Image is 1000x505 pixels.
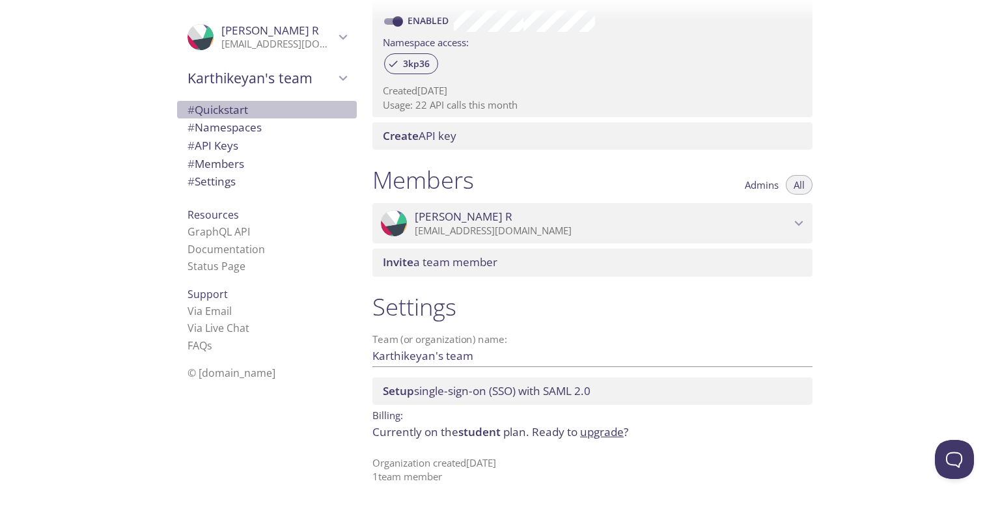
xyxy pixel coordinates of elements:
span: Settings [187,174,236,189]
button: Admins [737,175,786,195]
span: 3kp36 [395,58,437,70]
span: Members [187,156,244,171]
label: Namespace access: [383,32,469,51]
div: Create API Key [372,122,812,150]
p: Currently on the plan. [372,424,812,441]
span: API key [383,128,456,143]
a: Documentation [187,242,265,256]
span: Namespaces [187,120,262,135]
span: # [187,102,195,117]
p: [EMAIL_ADDRESS][DOMAIN_NAME] [221,38,335,51]
div: Karthikeyan's team [177,61,357,95]
p: Billing: [372,405,812,424]
a: Via Live Chat [187,321,249,335]
span: # [187,156,195,171]
p: [EMAIL_ADDRESS][DOMAIN_NAME] [415,225,790,238]
span: a team member [383,254,497,269]
span: s [207,338,212,353]
div: Invite a team member [372,249,812,276]
h1: Settings [372,292,812,321]
span: Karthikeyan's team [187,69,335,87]
span: Setup [383,383,414,398]
span: © [DOMAIN_NAME] [187,366,275,380]
span: [PERSON_NAME] R [221,23,319,38]
span: Invite [383,254,413,269]
a: Via Email [187,304,232,318]
p: Usage: 22 API calls this month [383,98,802,112]
div: Karthikeyan R [177,16,357,59]
div: Quickstart [177,101,357,119]
span: Resources [187,208,239,222]
div: Karthikeyan R [372,203,812,243]
p: Organization created [DATE] 1 team member [372,456,812,484]
span: [PERSON_NAME] R [415,210,512,224]
span: student [458,424,501,439]
div: API Keys [177,137,357,155]
div: Team Settings [177,172,357,191]
span: API Keys [187,138,238,153]
h1: Members [372,165,474,195]
span: Ready to ? [532,424,628,439]
label: Team (or organization) name: [372,334,508,344]
div: Namespaces [177,118,357,137]
a: Status Page [187,259,245,273]
p: Created [DATE] [383,84,802,98]
a: upgrade [580,424,624,439]
div: Members [177,155,357,173]
span: # [187,120,195,135]
span: Support [187,287,228,301]
iframe: Help Scout Beacon - Open [935,440,974,479]
span: Create [383,128,419,143]
div: 3kp36 [384,53,438,74]
button: All [786,175,812,195]
div: Setup SSO [372,377,812,405]
span: single-sign-on (SSO) with SAML 2.0 [383,383,590,398]
a: GraphQL API [187,225,250,239]
a: FAQ [187,338,212,353]
span: Quickstart [187,102,248,117]
span: # [187,174,195,189]
span: # [187,138,195,153]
